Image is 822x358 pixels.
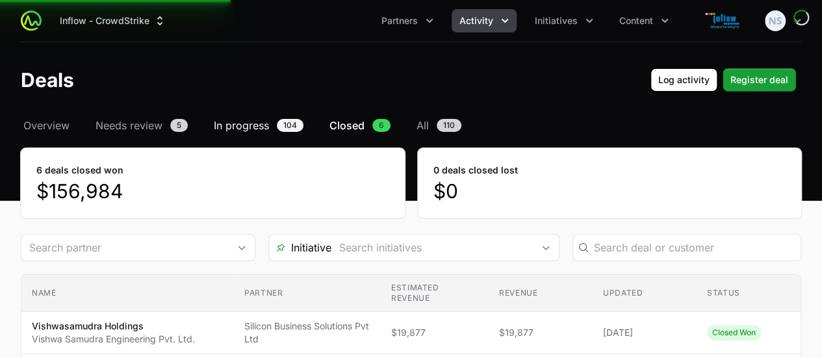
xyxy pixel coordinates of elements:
input: Search deal or customer [594,240,793,255]
input: Search initiatives [331,235,533,261]
span: 104 [277,119,303,132]
th: Updated [593,275,697,312]
span: All [417,118,429,133]
a: In progress104 [211,118,306,133]
img: Nagaraju S [765,10,786,31]
div: Supplier switch menu [52,9,174,32]
img: ActivitySource [21,10,42,31]
span: Closed [329,118,365,133]
button: Content [611,9,676,32]
dt: 6 deals closed won [36,164,389,177]
span: $19,877 [391,326,478,339]
div: Initiatives menu [527,9,601,32]
div: Open [229,235,255,261]
span: Partners [381,14,418,27]
span: Register deal [730,72,788,88]
dd: $0 [433,179,786,203]
span: Log activity [658,72,710,88]
div: Partners menu [374,9,441,32]
span: Silicon Business Solutions Pvt Ltd [244,320,370,346]
th: Name [21,275,234,312]
button: Inflow - CrowdStrike [52,9,174,32]
span: Initiatives [535,14,578,27]
a: Needs review5 [93,118,190,133]
a: Overview [21,118,72,133]
nav: Deals navigation [21,118,801,133]
button: Activity [452,9,517,32]
div: Content menu [611,9,676,32]
span: Activity [459,14,493,27]
input: Search partner [21,235,229,261]
th: Revenue [489,275,593,312]
button: Partners [374,9,441,32]
span: In progress [214,118,269,133]
span: Overview [23,118,70,133]
div: Primary actions [650,68,796,92]
span: Content [619,14,653,27]
span: [DATE] [603,326,686,339]
th: Estimated revenue [381,275,489,312]
span: 110 [437,119,461,132]
div: Main navigation [42,9,676,32]
button: Register deal [723,68,796,92]
dd: $156,984 [36,179,389,203]
th: Status [697,275,801,312]
th: Partner [234,275,381,312]
div: Activity menu [452,9,517,32]
span: Needs review [96,118,162,133]
span: $19,877 [499,326,582,339]
a: All110 [414,118,464,133]
p: Vishwasamudra Holdings [32,320,195,333]
a: Closed6 [327,118,393,133]
div: Open [533,235,559,261]
dt: 0 deals closed lost [433,164,786,177]
section: stats [21,148,801,218]
span: Initiative [269,240,331,255]
p: Vishwa Samudra Engineering Pvt. Ltd. [32,333,195,346]
h1: Deals [21,68,74,92]
span: 5 [170,119,188,132]
img: Inflow [692,8,754,34]
button: Log activity [650,68,717,92]
button: Initiatives [527,9,601,32]
span: 6 [372,119,391,132]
